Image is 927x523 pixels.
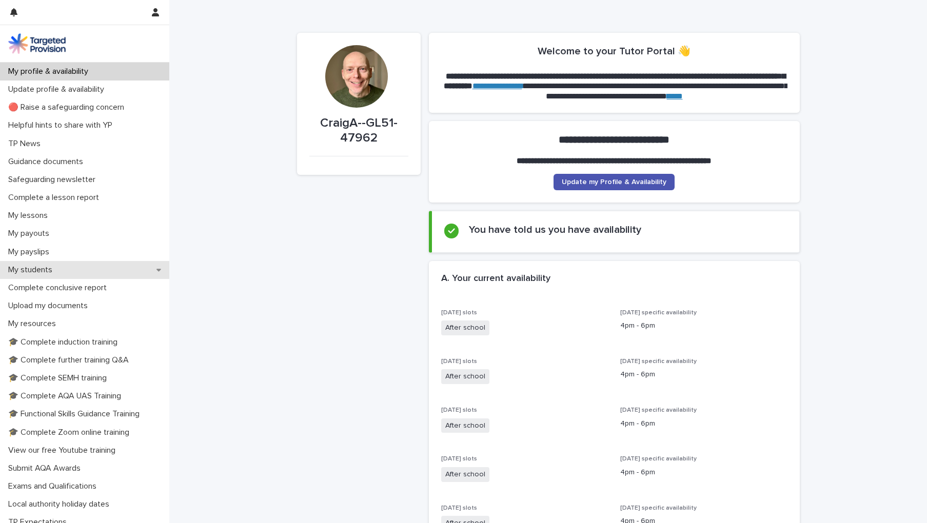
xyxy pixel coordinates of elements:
[441,418,489,433] span: After school
[4,481,105,491] p: Exams and Qualifications
[441,407,477,413] span: [DATE] slots
[620,320,787,331] p: 4pm - 6pm
[469,224,641,236] h2: You have told us you have availability
[4,211,56,220] p: My lessons
[4,409,148,419] p: 🎓 Functional Skills Guidance Training
[441,310,477,316] span: [DATE] slots
[4,265,61,275] p: My students
[4,193,107,203] p: Complete a lesson report
[620,310,697,316] span: [DATE] specific availability
[620,456,697,462] span: [DATE] specific availability
[4,301,96,311] p: Upload my documents
[4,85,112,94] p: Update profile & availability
[441,369,489,384] span: After school
[8,33,66,54] img: M5nRWzHhSzIhMunXDL62
[4,428,137,437] p: 🎓 Complete Zoom online training
[620,467,787,478] p: 4pm - 6pm
[4,157,91,167] p: Guidance documents
[4,175,104,185] p: Safeguarding newsletter
[4,67,96,76] p: My profile & availability
[4,139,49,149] p: TP News
[4,319,64,329] p: My resources
[4,103,132,112] p: 🔴 Raise a safeguarding concern
[4,283,115,293] p: Complete conclusive report
[441,505,477,511] span: [DATE] slots
[554,174,675,190] a: Update my Profile & Availability
[620,418,787,429] p: 4pm - 6pm
[441,467,489,482] span: After school
[441,320,489,335] span: After school
[4,499,117,509] p: Local authority holiday dates
[562,178,666,186] span: Update my Profile & Availability
[620,358,697,365] span: [DATE] specific availability
[4,120,121,130] p: Helpful hints to share with YP
[441,273,550,285] h2: A. Your current availability
[620,505,697,511] span: [DATE] specific availability
[441,358,477,365] span: [DATE] slots
[620,369,787,380] p: 4pm - 6pm
[4,229,57,238] p: My payouts
[4,355,137,365] p: 🎓 Complete further training Q&A
[441,456,477,462] span: [DATE] slots
[4,247,57,257] p: My payslips
[4,391,129,401] p: 🎓 Complete AQA UAS Training
[4,464,89,473] p: Submit AQA Awards
[4,337,126,347] p: 🎓 Complete induction training
[4,446,124,455] p: View our free Youtube training
[309,116,408,146] p: CraigA--GL51-47962
[4,373,115,383] p: 🎓 Complete SEMH training
[538,45,691,57] h2: Welcome to your Tutor Portal 👋
[620,407,697,413] span: [DATE] specific availability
